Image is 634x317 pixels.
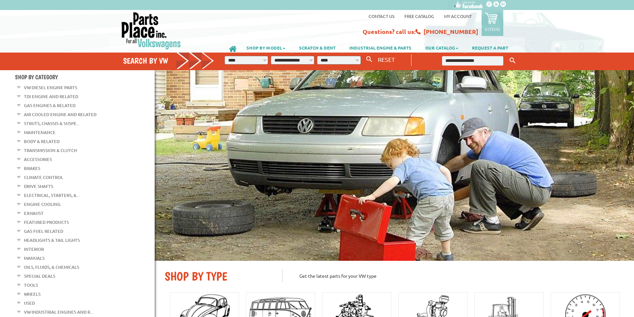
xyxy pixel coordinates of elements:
[24,146,77,155] a: Transmission & Clutch
[24,209,44,218] a: Exhaust
[123,56,214,66] h4: Search by VW
[24,191,79,200] a: Electrical, Starters, &...
[292,42,342,53] a: SCRATCH & DENT
[24,218,69,227] a: Featured Products
[15,74,155,80] h4: Shop By Category
[369,13,395,19] a: Contact us
[482,10,503,36] a: 0 items
[240,42,292,53] a: SHOP BY MODEL
[24,137,60,146] a: Body & Related
[444,13,472,19] a: My Account
[24,272,55,280] a: Special Deals
[24,182,53,191] a: Drive Shafts
[24,164,40,173] a: Brakes
[404,13,434,19] a: Free Catalog
[485,26,500,32] p: 0 items
[24,92,78,101] a: TDI Engine and Related
[24,290,41,298] a: Wheels
[24,101,76,110] a: Gas Engines & Related
[24,254,45,262] a: Manuals
[24,119,79,128] a: Struts, Chassis & Suspe...
[24,236,80,244] a: Headlights & Tail Lights
[24,173,63,182] a: Climate Control
[24,200,61,209] a: Engine Cooling
[24,83,77,92] a: VW Diesel Engine Parts
[24,299,35,307] a: Used
[378,56,395,63] span: RESET
[465,42,515,53] a: REQUEST A PART
[24,245,44,253] a: Interior
[24,308,93,316] a: VW Industrial Engines and R...
[343,42,418,53] a: INDUSTRIAL ENGINE & PARTS
[24,110,96,119] a: Air Cooled Engine and Related
[24,281,38,289] a: Tools
[282,269,624,282] p: Get the latest parts for your VW type
[121,12,182,50] img: Parts Place Inc!
[375,55,397,64] button: RESET
[418,42,465,53] a: OUR CATALOG
[24,155,52,164] a: Accessories
[24,227,63,236] a: Gas Fuel Related
[508,55,518,66] button: Keyword Search
[155,70,634,261] img: First slide [900x500]
[24,263,79,271] a: Oils, Fluids, & Chemicals
[24,128,56,137] a: Maintenance
[165,269,272,283] h2: SHOP BY TYPE
[364,55,375,64] button: Search By VW...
